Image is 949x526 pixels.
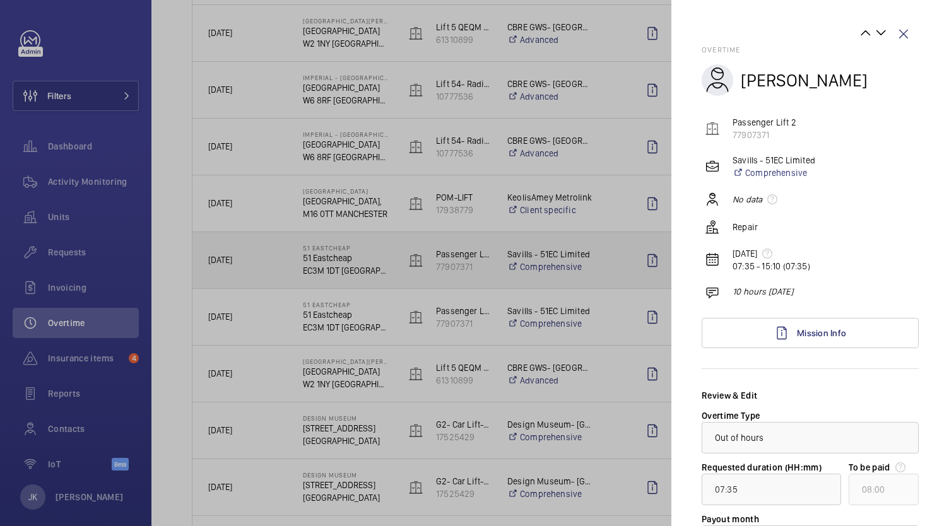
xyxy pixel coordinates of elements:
p: Savills - 51EC Limited [733,154,815,167]
label: Overtime Type [702,411,760,421]
h2: Overtime [702,45,919,54]
img: elevator.svg [705,121,720,136]
input: function Mt(){if((0,e.mK)(Ge),Ge.value===S)throw new n.buA(-950,null);return Ge.value} [702,474,841,505]
span: Mission Info [797,328,846,338]
input: undefined [849,474,919,505]
div: Review & Edit [702,389,919,402]
p: 77907371 [733,129,796,141]
p: 07:35 - 15:10 (07:35) [733,260,810,272]
label: Requested duration (HH:mm) [702,462,822,472]
span: Out of hours [715,433,764,443]
em: No data [733,193,762,206]
h2: [PERSON_NAME] [741,69,868,92]
p: 10 hours [DATE] [733,285,793,298]
a: Mission Info [702,318,919,348]
label: To be paid [849,461,919,474]
p: Passenger Lift 2 [733,116,796,129]
label: Payout month [702,514,759,524]
p: Repair [733,221,758,233]
p: [DATE] [733,247,810,260]
a: Comprehensive [733,167,815,179]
